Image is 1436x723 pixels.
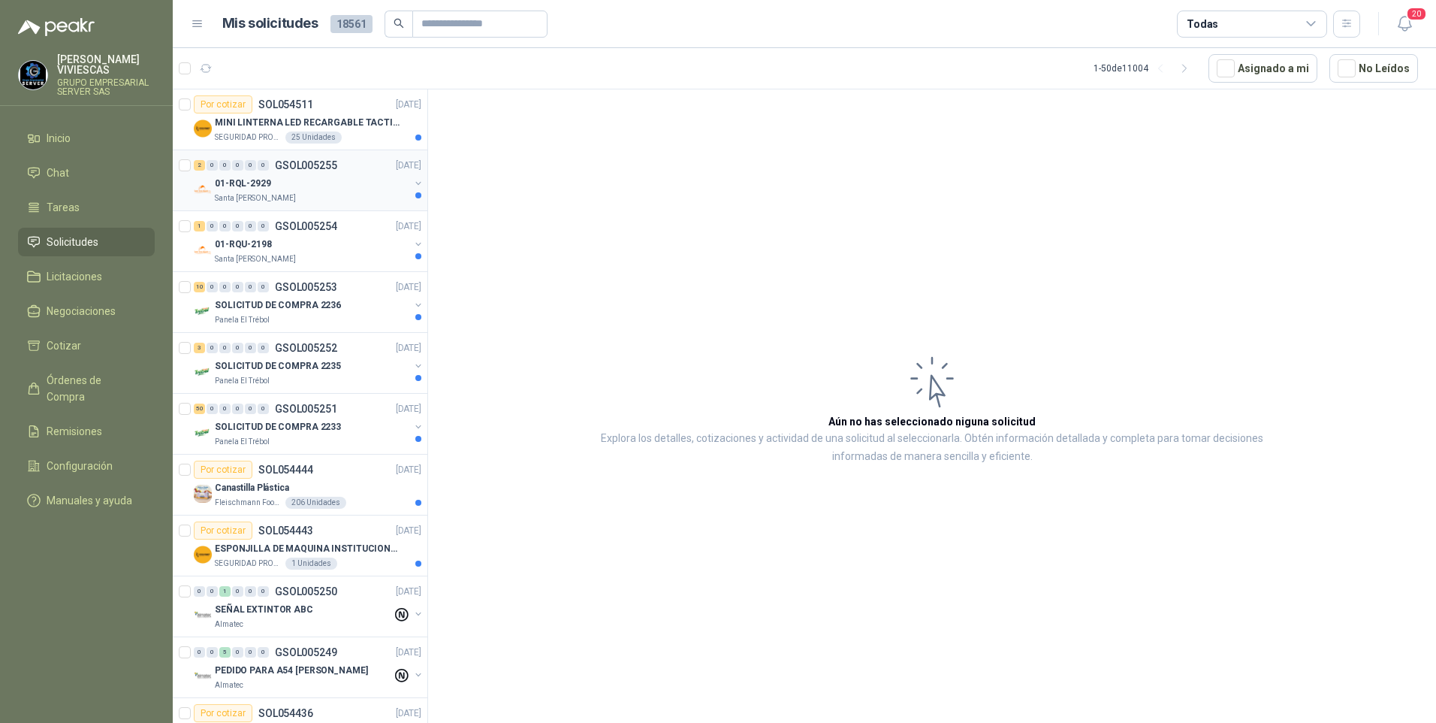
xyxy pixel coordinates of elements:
[207,647,218,658] div: 0
[232,343,243,353] div: 0
[275,282,337,292] p: GSOL005253
[47,130,71,147] span: Inicio
[194,586,205,597] div: 0
[194,241,212,259] img: Company Logo
[245,586,256,597] div: 0
[275,586,337,597] p: GSOL005250
[18,486,155,515] a: Manuales y ayuda
[18,297,155,325] a: Negociaciones
[285,558,337,570] div: 1 Unidades
[258,343,269,353] div: 0
[1094,56,1196,80] div: 1 - 50 de 11004
[232,282,243,292] div: 0
[330,15,373,33] span: 18561
[57,78,155,96] p: GRUPO EMPRESARIAL SERVER SAS
[219,160,231,171] div: 0
[194,339,424,387] a: 3 0 0 0 0 0 GSOL005252[DATE] Company LogoSOLICITUD DE COMPRA 2235Panela El Trébol
[194,522,252,540] div: Por cotizar
[215,177,271,191] p: 01-RQL-2929
[258,708,313,718] p: SOL054436
[285,132,342,144] div: 25 Unidades
[232,586,243,597] div: 0
[215,558,282,570] p: SEGURIDAD PROVISER LTDA
[194,221,205,231] div: 1
[219,221,231,231] div: 0
[245,647,256,658] div: 0
[207,221,218,231] div: 0
[207,160,218,171] div: 0
[215,314,270,326] p: Panela El Trébol
[18,366,155,411] a: Órdenes de Compra
[394,18,404,29] span: search
[232,160,243,171] div: 0
[245,160,256,171] div: 0
[258,647,269,658] div: 0
[47,458,113,474] span: Configuración
[19,61,47,89] img: Company Logo
[194,119,212,138] img: Company Logo
[18,228,155,256] a: Solicitudes
[219,282,231,292] div: 0
[18,18,95,36] img: Logo peakr
[47,199,80,216] span: Tareas
[215,603,313,617] p: SEÑAL EXTINTOR ABC
[245,282,256,292] div: 0
[1391,11,1418,38] button: 20
[245,404,256,414] div: 0
[207,404,218,414] div: 0
[1406,7,1427,21] span: 20
[215,679,243,691] p: Almatec
[47,234,98,250] span: Solicitudes
[396,402,421,416] p: [DATE]
[258,525,313,536] p: SOL054443
[258,464,313,475] p: SOL054444
[215,192,296,204] p: Santa [PERSON_NAME]
[194,404,205,414] div: 50
[57,54,155,75] p: [PERSON_NAME] VIVIESCAS
[396,706,421,721] p: [DATE]
[215,253,296,265] p: Santa [PERSON_NAME]
[47,372,140,405] span: Órdenes de Compra
[275,160,337,171] p: GSOL005255
[173,516,427,576] a: Por cotizarSOL054443[DATE] Company LogoESPONJILLA DE MAQUINA INSTITUCIONAL-NEGRA X 12 UNIDADESSEG...
[222,13,318,35] h1: Mis solicitudes
[215,359,341,374] p: SOLICITUD DE COMPRA 2235
[47,165,69,181] span: Chat
[219,586,231,597] div: 1
[194,282,205,292] div: 10
[18,124,155,153] a: Inicio
[47,303,116,319] span: Negociaciones
[396,646,421,660] p: [DATE]
[258,586,269,597] div: 0
[207,586,218,597] div: 0
[215,664,368,678] p: PEDIDO PARA A54 [PERSON_NAME]
[578,430,1286,466] p: Explora los detalles, cotizaciones y actividad de una solicitud al seleccionarla. Obtén informaci...
[194,160,205,171] div: 2
[219,647,231,658] div: 5
[194,302,212,320] img: Company Logo
[1329,54,1418,83] button: No Leídos
[194,667,212,685] img: Company Logo
[215,542,402,556] p: ESPONJILLA DE MAQUINA INSTITUCIONAL-NEGRA X 12 UNIDADES
[215,298,341,313] p: SOLICITUD DE COMPRA 2236
[18,331,155,360] a: Cotizar
[215,116,402,130] p: MINI LINTERNA LED RECARGABLE TACTICA
[194,607,212,625] img: Company Logo
[258,160,269,171] div: 0
[232,404,243,414] div: 0
[194,343,205,353] div: 3
[232,647,243,658] div: 0
[194,400,424,448] a: 50 0 0 0 0 0 GSOL005251[DATE] Company LogoSOLICITUD DE COMPRA 2233Panela El Trébol
[396,280,421,295] p: [DATE]
[194,461,252,479] div: Por cotizar
[194,582,424,631] a: 0 0 1 0 0 0 GSOL005250[DATE] Company LogoSEÑAL EXTINTOR ABCAlmatec
[194,704,252,722] div: Por cotizar
[194,485,212,503] img: Company Logo
[207,282,218,292] div: 0
[215,619,243,631] p: Almatec
[18,262,155,291] a: Licitaciones
[396,341,421,355] p: [DATE]
[219,343,231,353] div: 0
[396,463,421,477] p: [DATE]
[47,337,81,354] span: Cotizar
